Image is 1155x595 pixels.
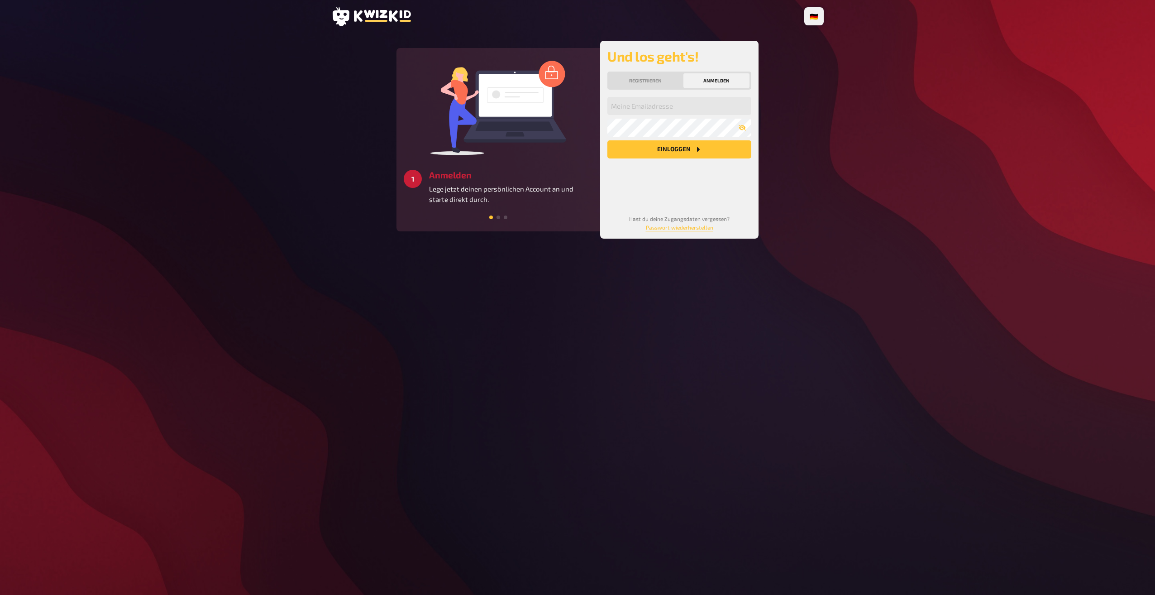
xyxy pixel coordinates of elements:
[404,170,422,188] div: 1
[806,9,822,24] li: 🇩🇪
[429,170,593,180] h3: Anmelden
[607,48,751,64] h2: Und los geht's!
[609,73,682,88] button: Registrieren
[430,60,566,155] img: log in
[683,73,749,88] button: Anmelden
[646,224,713,230] a: Passwort wiederherstellen
[629,216,730,230] small: Hast du deine Zugangsdaten vergessen?
[607,97,751,115] input: Meine Emailadresse
[429,184,593,204] p: Lege jetzt deinen persönlichen Account an und starte direkt durch.
[607,140,751,158] button: Einloggen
